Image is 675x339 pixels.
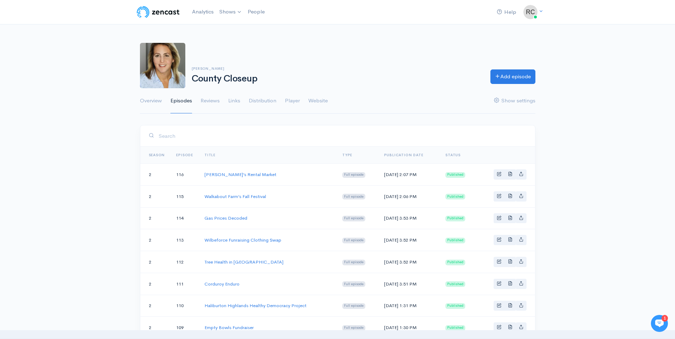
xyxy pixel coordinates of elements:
td: 111 [170,273,199,295]
td: [DATE] 2:06 PM [378,185,440,207]
td: 2 [140,251,171,273]
a: Shows [216,4,245,20]
span: Published [445,172,465,178]
td: 116 [170,164,199,186]
div: Basic example [494,169,527,180]
td: [DATE] 1:30 PM [378,317,440,339]
td: [DATE] 2:07 PM [378,164,440,186]
a: Season [149,153,165,157]
span: Published [445,325,465,331]
td: 2 [140,317,171,339]
h1: County Closeup [192,74,482,84]
td: 2 [140,164,171,186]
span: Published [445,303,465,309]
a: Links [228,88,240,114]
a: Walkabout Farm’s Fall Festival [204,193,266,199]
span: Published [445,238,465,243]
a: Analytics [189,4,216,19]
span: Full episode [342,281,365,287]
a: Empty Bowls Fundraiser [204,324,254,330]
span: Full episode [342,194,365,199]
span: Published [445,194,465,199]
a: Episodes [170,88,192,114]
a: People [245,4,268,19]
td: [DATE] 3:52 PM [378,229,440,251]
a: [PERSON_NAME]’s Rental Market [204,171,276,177]
td: 2 [140,229,171,251]
span: Status [445,153,461,157]
a: Tree Health in [GEOGRAPHIC_DATA] [204,259,283,265]
a: Corduroy Enduro [204,281,240,287]
a: Show settings [494,88,535,114]
td: [DATE] 3:51 PM [378,273,440,295]
div: Basic example [494,322,527,333]
td: 2 [140,273,171,295]
input: Search articles [21,133,126,147]
div: Basic example [494,279,527,289]
td: 113 [170,229,199,251]
div: Basic example [494,191,527,202]
a: Haliburton Highlands Healthy Democracy Project [204,303,306,309]
a: Episode [176,153,193,157]
div: Basic example [494,235,527,245]
a: Gas Prices Decoded [204,215,247,221]
a: Distribution [249,88,276,114]
p: Find an answer quickly [10,122,132,130]
h1: Hi 👋 [11,34,131,46]
td: 112 [170,251,199,273]
button: New conversation [11,94,131,108]
div: Basic example [494,301,527,311]
a: Reviews [201,88,220,114]
a: Website [308,88,328,114]
div: Basic example [494,213,527,224]
a: Wilbeforce Funraising Clothing Swap [204,237,281,243]
span: Full episode [342,303,365,309]
a: Player [285,88,300,114]
a: Add episode [490,69,535,84]
td: [DATE] 1:31 PM [378,295,440,317]
a: Type [342,153,352,157]
span: Published [445,260,465,265]
span: Full episode [342,238,365,243]
td: 2 [140,295,171,317]
a: Title [204,153,215,157]
h2: Just let us know if you need anything and we'll be happy to help! 🙂 [11,47,131,81]
td: 2 [140,185,171,207]
td: 110 [170,295,199,317]
input: Search [158,129,527,143]
span: Full episode [342,260,365,265]
span: Full episode [342,216,365,221]
td: 2 [140,207,171,229]
img: ... [523,5,538,19]
span: Full episode [342,172,365,178]
span: Published [445,216,465,221]
a: Help [494,5,519,20]
td: 109 [170,317,199,339]
a: Publication date [384,153,423,157]
td: 115 [170,185,199,207]
div: Basic example [494,257,527,267]
span: New conversation [46,98,85,104]
h6: [PERSON_NAME] [192,67,482,70]
a: Overview [140,88,162,114]
td: 114 [170,207,199,229]
span: Full episode [342,325,365,331]
td: [DATE] 3:53 PM [378,207,440,229]
td: [DATE] 3:52 PM [378,251,440,273]
img: ZenCast Logo [136,5,181,19]
span: Published [445,281,465,287]
iframe: gist-messenger-bubble-iframe [651,315,668,332]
